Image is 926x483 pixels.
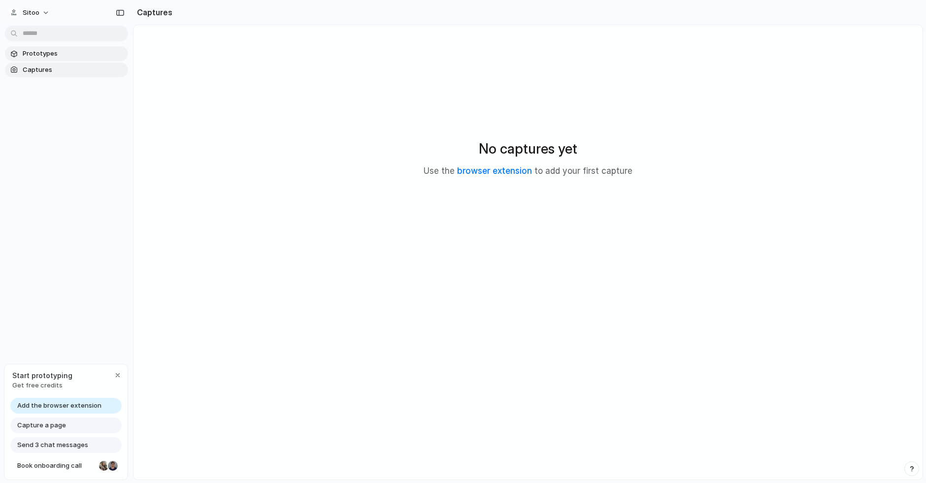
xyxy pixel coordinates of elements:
[23,49,124,59] span: Prototypes
[12,370,72,381] span: Start prototyping
[23,65,124,75] span: Captures
[133,6,172,18] h2: Captures
[17,440,88,450] span: Send 3 chat messages
[98,460,110,472] div: Nicole Kubica
[17,461,95,471] span: Book onboarding call
[107,460,119,472] div: Christian Iacullo
[5,63,128,77] a: Captures
[5,46,128,61] a: Prototypes
[23,8,39,18] span: Sitoo
[424,165,632,178] p: Use the to add your first capture
[17,420,66,430] span: Capture a page
[17,401,101,411] span: Add the browser extension
[5,5,55,21] button: Sitoo
[12,381,72,390] span: Get free credits
[457,166,532,176] a: browser extension
[10,458,122,474] a: Book onboarding call
[479,138,577,159] h2: No captures yet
